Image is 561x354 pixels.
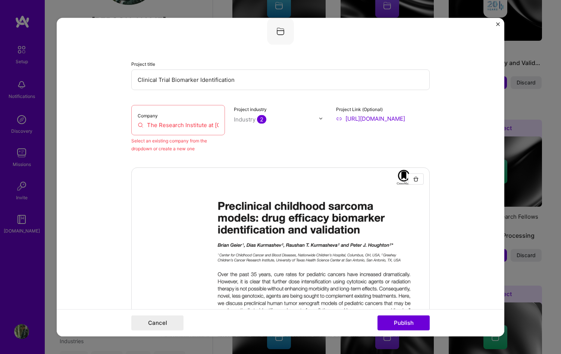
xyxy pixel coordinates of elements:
img: Company logo [267,18,294,44]
input: Enter name or website [138,121,219,129]
label: Project title [131,61,155,67]
button: Close [496,22,500,30]
img: drop icon [319,116,323,121]
input: Enter the name of the project [131,69,430,90]
button: Publish [377,315,430,330]
img: Trash [413,176,419,182]
span: 2 [257,115,266,123]
label: Project industry [234,106,267,112]
div: Industry [234,115,266,123]
label: Project Link (Optional) [336,106,383,112]
button: Cancel [131,315,184,330]
input: Enter link [336,114,430,122]
div: Select an existing company from the dropdown or create a new one [131,136,225,152]
label: Company [138,113,158,118]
